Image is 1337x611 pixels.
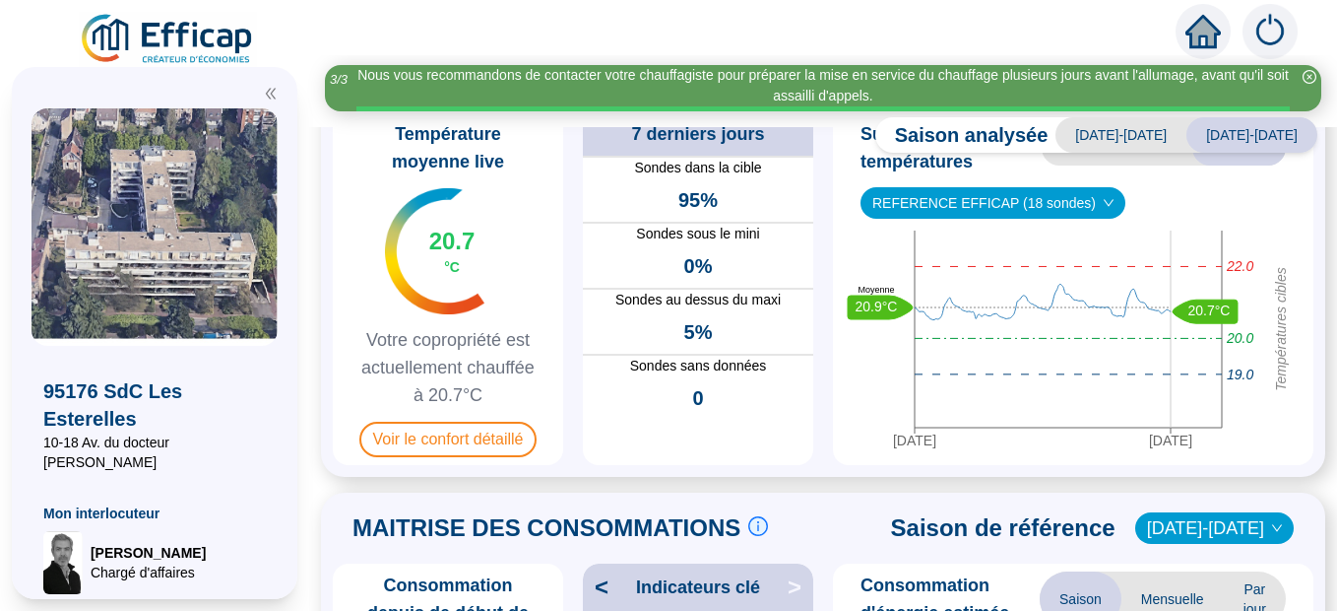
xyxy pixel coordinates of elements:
[330,72,348,87] i: 3 / 3
[1303,70,1316,84] span: close-circle
[1186,117,1317,153] span: [DATE]-[DATE]
[356,65,1290,106] div: Nous vous recommandons de contacter votre chauffagiste pour préparer la mise en service du chauff...
[636,574,760,601] span: Indicateurs clé
[583,290,813,310] span: Sondes au dessus du maxi
[429,226,476,257] span: 20.7
[748,516,768,536] span: info-circle
[684,252,713,280] span: 0%
[684,318,713,346] span: 5%
[43,433,266,472] span: 10-18 Av. du docteur [PERSON_NAME]
[788,572,813,603] span: >
[872,188,1114,218] span: REFERENCE EFFICAP (18 sondes)
[856,299,898,314] text: 20.9°C
[1185,14,1221,49] span: home
[692,384,703,412] span: 0
[1149,433,1192,448] tspan: [DATE]
[875,121,1049,149] span: Saison analysée
[444,257,460,277] span: °C
[43,531,83,594] img: Chargé d'affaires
[858,285,894,295] text: Moyenne
[1103,197,1114,209] span: down
[583,356,813,376] span: Sondes sans données
[1271,522,1283,534] span: down
[1242,4,1298,59] img: alerts
[91,543,206,563] span: [PERSON_NAME]
[352,512,740,544] span: MAITRISE DES CONSOMMATIONS
[583,158,813,178] span: Sondes dans la cible
[1273,267,1289,391] tspan: Températures cibles
[583,224,813,244] span: Sondes sous le mini
[1227,367,1253,382] tspan: 19.0
[91,563,206,582] span: Chargé d'affaires
[359,422,538,457] span: Voir le confort détaillé
[385,188,484,314] img: indicateur températures
[1055,117,1186,153] span: [DATE]-[DATE]
[1147,513,1282,543] span: 2024-2025
[893,433,936,448] tspan: [DATE]
[678,186,718,214] span: 95%
[264,87,278,101] span: double-left
[1226,259,1253,275] tspan: 22.0
[341,120,555,175] span: Température moyenne live
[891,512,1115,544] span: Saison de référence
[1188,303,1231,318] text: 20.7°C
[631,120,764,148] span: 7 derniers jours
[79,12,257,67] img: efficap energie logo
[1226,331,1253,347] tspan: 20.0
[583,572,608,603] span: <
[43,377,266,433] span: 95176 SdC Les Esterelles
[341,326,555,409] span: Votre copropriété est actuellement chauffée à 20.7°C
[43,504,266,523] span: Mon interlocuteur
